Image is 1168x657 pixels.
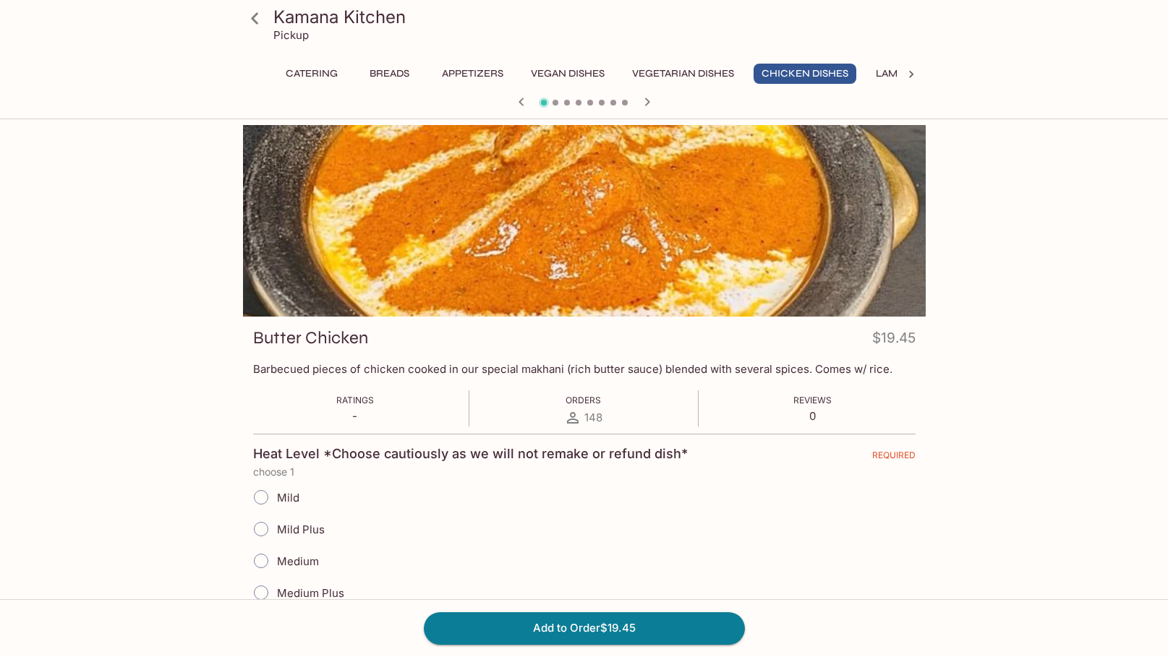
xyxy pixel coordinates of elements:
h3: Butter Chicken [253,327,368,349]
h4: $19.45 [872,327,916,355]
button: Lamb Dishes [868,64,950,84]
span: Medium Plus [277,586,344,600]
span: Mild [277,491,299,504]
button: Chicken Dishes [754,64,856,84]
h4: Heat Level *Choose cautiously as we will not remake or refund dish* [253,446,688,462]
p: Pickup [273,28,309,42]
span: Mild Plus [277,523,325,536]
button: Vegan Dishes [523,64,613,84]
span: Ratings [336,395,374,405]
span: Orders [566,395,601,405]
span: REQUIRED [872,450,916,466]
p: Barbecued pieces of chicken cooked in our special makhani (rich butter sauce) blended with severa... [253,362,916,376]
span: Medium [277,554,319,568]
span: Reviews [793,395,832,405]
div: Butter Chicken [243,125,926,317]
button: Add to Order$19.45 [424,612,745,644]
p: - [336,409,374,423]
span: 148 [584,411,602,424]
button: Catering [278,64,346,84]
button: Appetizers [434,64,511,84]
p: choose 1 [253,466,916,478]
button: Breads [357,64,422,84]
button: Vegetarian Dishes [624,64,742,84]
p: 0 [793,409,832,423]
h3: Kamana Kitchen [273,6,920,28]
